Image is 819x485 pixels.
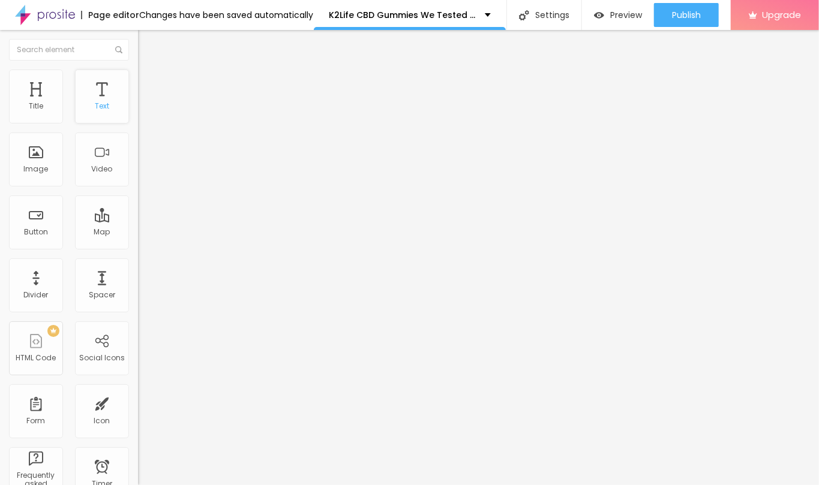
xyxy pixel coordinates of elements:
div: Divider [24,291,49,299]
iframe: Editor [138,30,819,485]
div: HTML Code [16,354,56,362]
img: Icone [519,10,529,20]
p: K2Life CBD Gummies We Tested It For 90 Days. How does it work? [329,11,476,19]
div: Form [27,417,46,425]
img: Icone [115,46,122,53]
input: Search element [9,39,129,61]
div: Title [29,102,43,110]
div: Changes have been saved automatically [139,11,313,19]
span: Publish [672,10,701,20]
span: Preview [610,10,642,20]
div: Text [95,102,109,110]
button: Preview [582,3,654,27]
button: Publish [654,3,719,27]
div: Icon [94,417,110,425]
div: Map [94,228,110,236]
div: Page editor [81,11,139,19]
span: Upgrade [762,10,801,20]
div: Image [24,165,49,173]
div: Spacer [89,291,115,299]
div: Button [24,228,48,236]
img: view-1.svg [594,10,604,20]
div: Social Icons [79,354,125,362]
div: Video [92,165,113,173]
